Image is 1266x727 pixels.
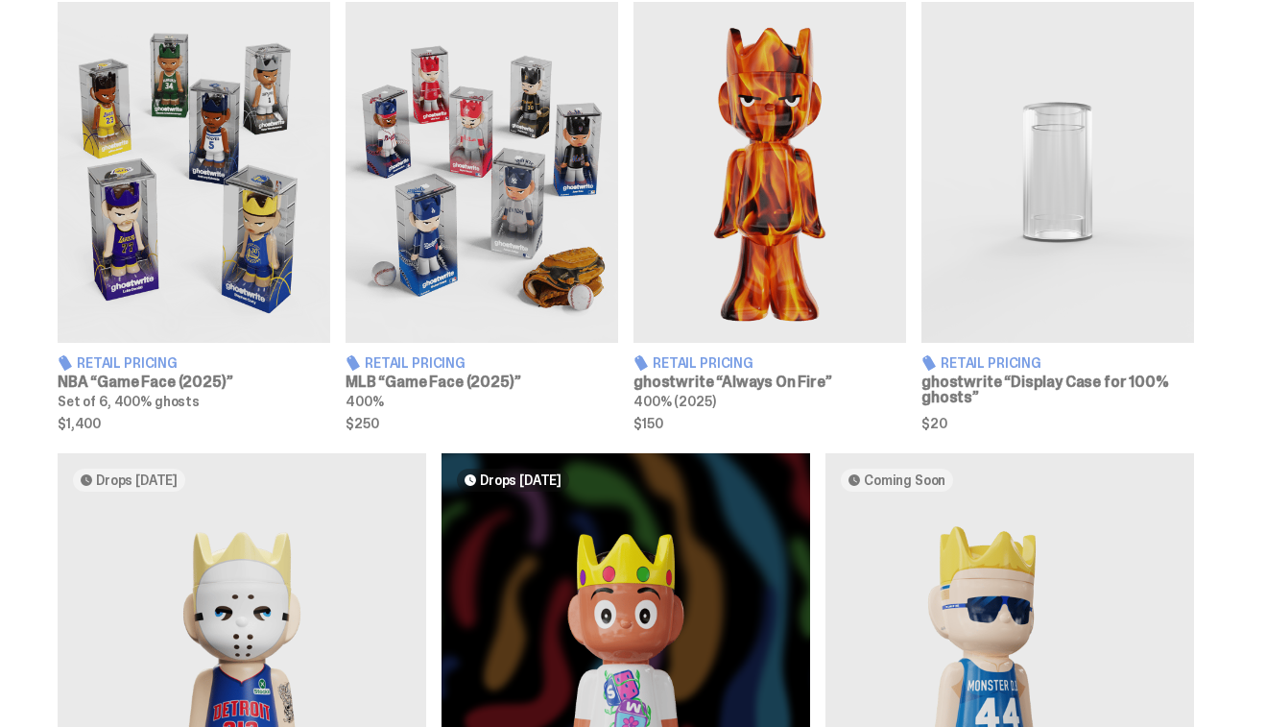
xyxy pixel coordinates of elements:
[346,375,618,390] h3: MLB “Game Face (2025)”
[58,2,330,430] a: Game Face (2025) Retail Pricing
[96,473,178,488] span: Drops [DATE]
[633,2,906,343] img: Always On Fire
[346,2,618,430] a: Game Face (2025) Retail Pricing
[480,473,561,488] span: Drops [DATE]
[58,417,330,430] span: $1,400
[633,375,906,390] h3: ghostwrite “Always On Fire”
[346,2,618,343] img: Game Face (2025)
[58,393,200,410] span: Set of 6, 400% ghosts
[921,2,1194,343] img: Display Case for 100% ghosts
[77,356,178,370] span: Retail Pricing
[633,2,906,430] a: Always On Fire Retail Pricing
[941,356,1041,370] span: Retail Pricing
[346,393,383,410] span: 400%
[633,417,906,430] span: $150
[864,473,945,488] span: Coming Soon
[921,417,1194,430] span: $20
[58,2,330,343] img: Game Face (2025)
[921,375,1194,405] h3: ghostwrite “Display Case for 100% ghosts”
[633,393,715,410] span: 400% (2025)
[653,356,753,370] span: Retail Pricing
[58,375,330,390] h3: NBA “Game Face (2025)”
[365,356,466,370] span: Retail Pricing
[346,417,618,430] span: $250
[921,2,1194,430] a: Display Case for 100% ghosts Retail Pricing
